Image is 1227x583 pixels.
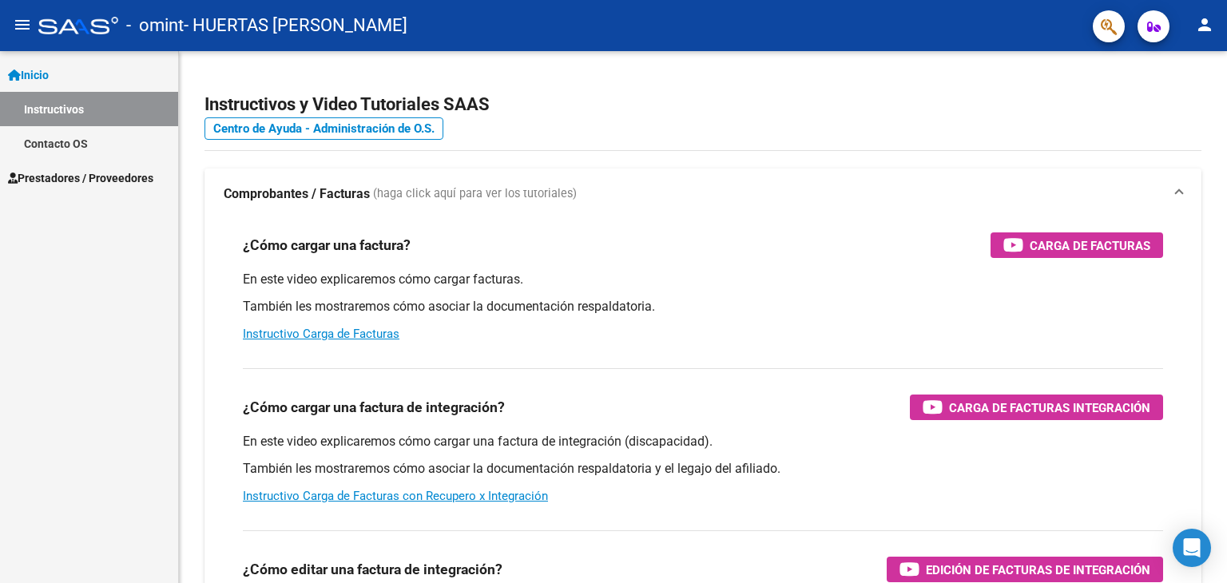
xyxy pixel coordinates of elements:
[204,169,1201,220] mat-expansion-panel-header: Comprobantes / Facturas (haga click aquí para ver los tutoriales)
[8,169,153,187] span: Prestadores / Proveedores
[8,66,49,84] span: Inicio
[910,395,1163,420] button: Carga de Facturas Integración
[243,558,502,581] h3: ¿Cómo editar una factura de integración?
[1173,529,1211,567] div: Open Intercom Messenger
[204,89,1201,120] h2: Instructivos y Video Tutoriales SAAS
[243,460,1163,478] p: También les mostraremos cómo asociar la documentación respaldatoria y el legajo del afiliado.
[243,489,548,503] a: Instructivo Carga de Facturas con Recupero x Integración
[13,15,32,34] mat-icon: menu
[887,557,1163,582] button: Edición de Facturas de integración
[1195,15,1214,34] mat-icon: person
[243,433,1163,450] p: En este video explicaremos cómo cargar una factura de integración (discapacidad).
[204,117,443,140] a: Centro de Ayuda - Administración de O.S.
[224,185,370,203] strong: Comprobantes / Facturas
[373,185,577,203] span: (haga click aquí para ver los tutoriales)
[243,298,1163,315] p: También les mostraremos cómo asociar la documentación respaldatoria.
[243,271,1163,288] p: En este video explicaremos cómo cargar facturas.
[184,8,407,43] span: - HUERTAS [PERSON_NAME]
[243,396,505,418] h3: ¿Cómo cargar una factura de integración?
[126,8,184,43] span: - omint
[926,560,1150,580] span: Edición de Facturas de integración
[949,398,1150,418] span: Carga de Facturas Integración
[991,232,1163,258] button: Carga de Facturas
[243,234,411,256] h3: ¿Cómo cargar una factura?
[243,327,399,341] a: Instructivo Carga de Facturas
[1030,236,1150,256] span: Carga de Facturas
